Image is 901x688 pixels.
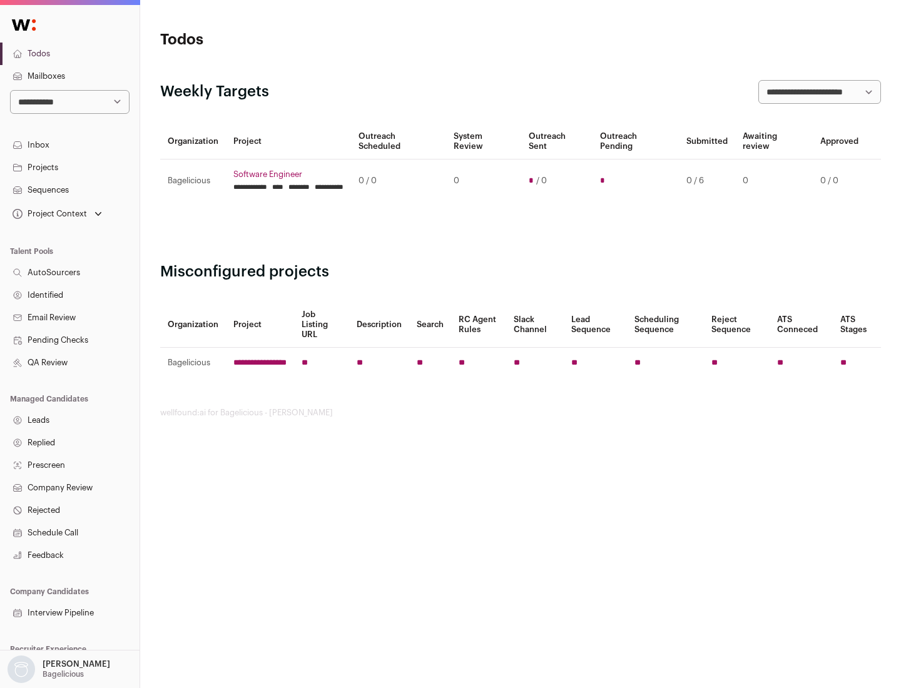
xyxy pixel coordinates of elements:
h1: Todos [160,30,400,50]
span: / 0 [536,176,547,186]
th: Job Listing URL [294,302,349,348]
th: Organization [160,124,226,159]
th: Lead Sequence [564,302,627,348]
th: Submitted [679,124,735,159]
th: Approved [813,124,866,159]
th: Awaiting review [735,124,813,159]
th: Outreach Scheduled [351,124,446,159]
th: ATS Stages [833,302,881,348]
h2: Misconfigured projects [160,262,881,282]
th: Reject Sequence [704,302,770,348]
td: Bagelicious [160,348,226,378]
button: Open dropdown [5,655,113,683]
div: Project Context [10,209,87,219]
h2: Weekly Targets [160,82,269,102]
td: Bagelicious [160,159,226,203]
th: Outreach Sent [521,124,593,159]
th: System Review [446,124,521,159]
button: Open dropdown [10,205,104,223]
img: Wellfound [5,13,43,38]
th: Description [349,302,409,348]
th: Search [409,302,451,348]
th: Outreach Pending [593,124,678,159]
th: RC Agent Rules [451,302,506,348]
td: 0 / 0 [813,159,866,203]
a: Software Engineer [233,169,344,180]
td: 0 / 6 [679,159,735,203]
td: 0 [446,159,521,203]
td: 0 [735,159,813,203]
td: 0 / 0 [351,159,446,203]
p: Bagelicious [43,669,84,679]
img: nopic.png [8,655,35,683]
th: Slack Channel [506,302,564,348]
th: ATS Conneced [770,302,832,348]
th: Scheduling Sequence [627,302,704,348]
th: Organization [160,302,226,348]
p: [PERSON_NAME] [43,659,110,669]
footer: wellfound:ai for Bagelicious - [PERSON_NAME] [160,408,881,418]
th: Project [226,124,351,159]
th: Project [226,302,294,348]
